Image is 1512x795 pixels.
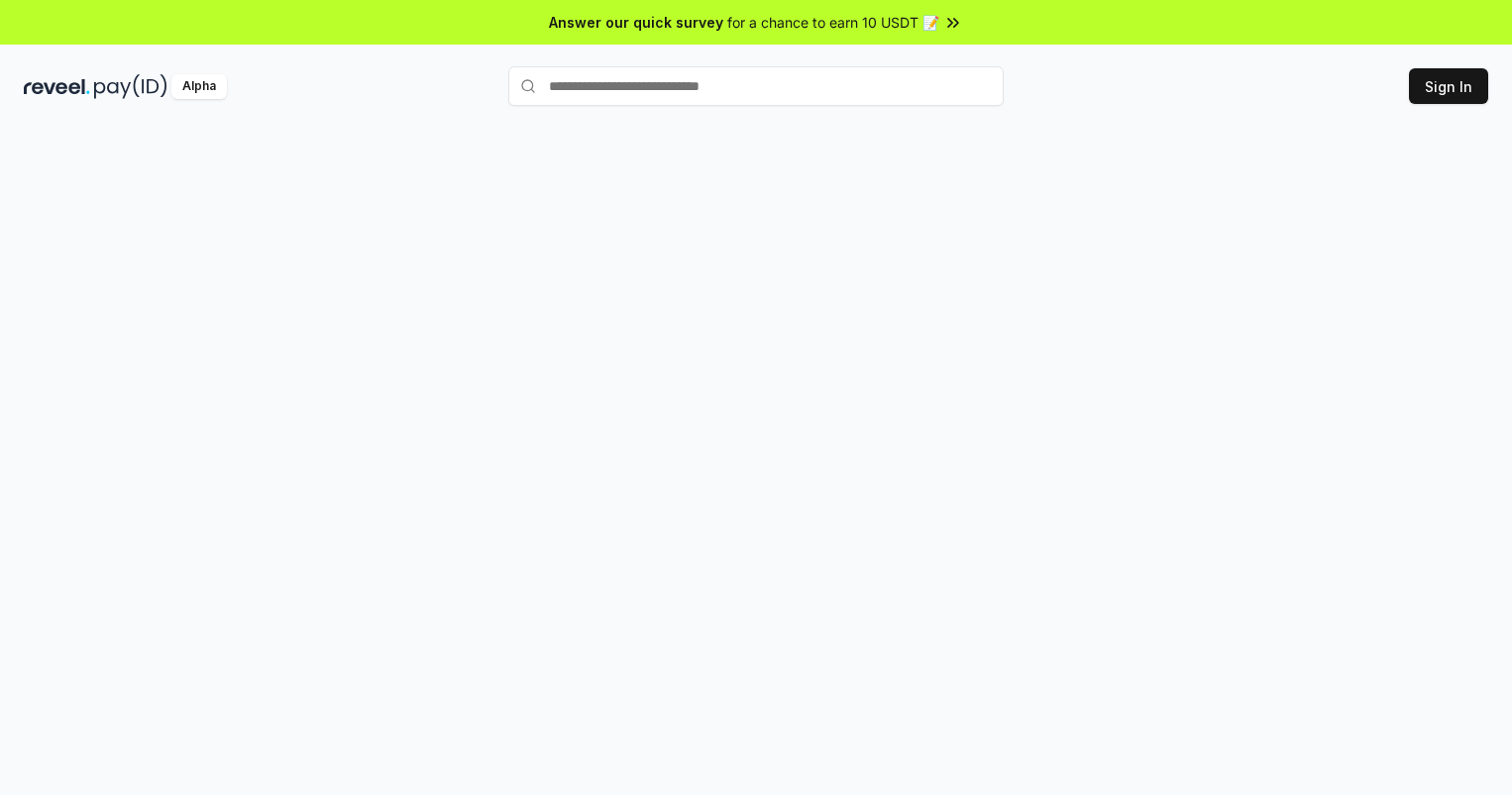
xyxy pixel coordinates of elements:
img: reveel_dark [24,74,90,99]
span: for a chance to earn 10 USDT 📝 [727,12,939,33]
img: pay_id [94,74,167,99]
span: Answer our quick survey [549,12,723,33]
button: Sign In [1409,68,1488,104]
div: Alpha [171,74,227,99]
